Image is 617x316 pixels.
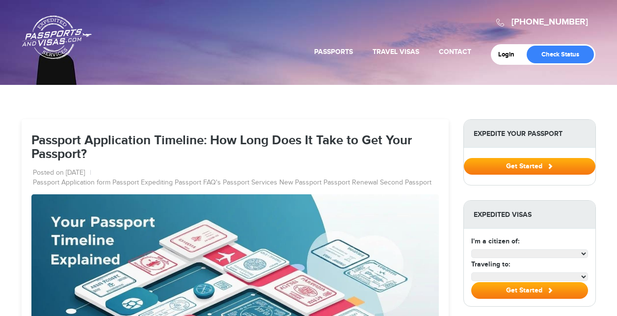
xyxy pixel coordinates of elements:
[380,178,431,188] a: Second Passport
[464,120,595,148] strong: Expedite Your Passport
[511,17,588,27] a: [PHONE_NUMBER]
[464,201,595,229] strong: Expedited Visas
[471,236,519,246] label: I'm a citizen of:
[464,158,595,175] button: Get Started
[471,282,588,299] button: Get Started
[33,178,110,188] a: Passport Application form
[464,162,595,170] a: Get Started
[112,178,173,188] a: Passport Expediting
[471,259,510,269] label: Traveling to:
[223,178,277,188] a: Passport Services
[439,48,471,56] a: Contact
[175,178,221,188] a: Passport FAQ's
[31,134,439,162] h1: Passport Application Timeline: How Long Does It Take to Get Your Passport?
[373,48,419,56] a: Travel Visas
[22,15,92,59] a: Passports & [DOMAIN_NAME]
[33,168,91,178] li: Posted on [DATE]
[498,51,521,58] a: Login
[314,48,353,56] a: Passports
[323,178,378,188] a: Passport Renewal
[527,46,594,63] a: Check Status
[279,178,322,188] a: New Passport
